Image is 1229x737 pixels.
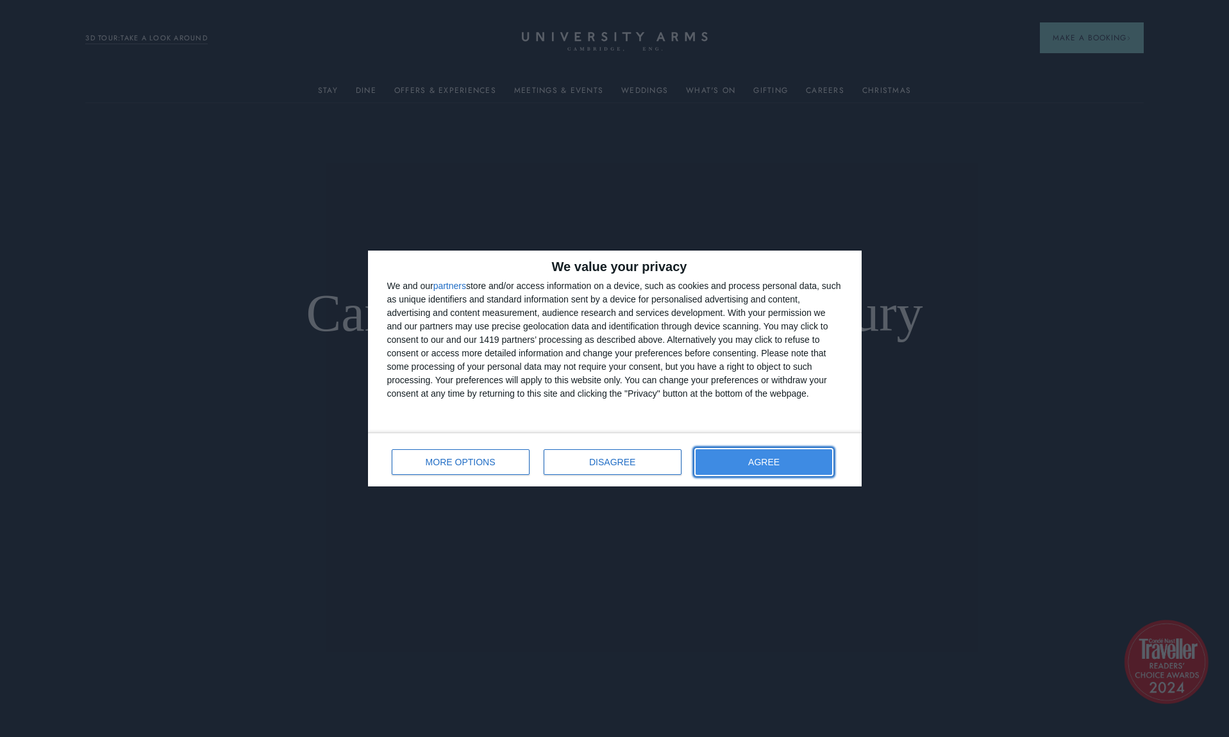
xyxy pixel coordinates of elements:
span: DISAGREE [589,458,635,467]
span: MORE OPTIONS [426,458,496,467]
div: qc-cmp2-ui [368,251,862,486]
span: AGREE [748,458,780,467]
button: partners [433,281,466,290]
button: DISAGREE [544,449,681,475]
button: AGREE [696,449,833,475]
button: MORE OPTIONS [392,449,530,475]
div: We and our store and/or access information on a device, such as cookies and process personal data... [387,279,842,401]
h2: We value your privacy [387,260,842,273]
